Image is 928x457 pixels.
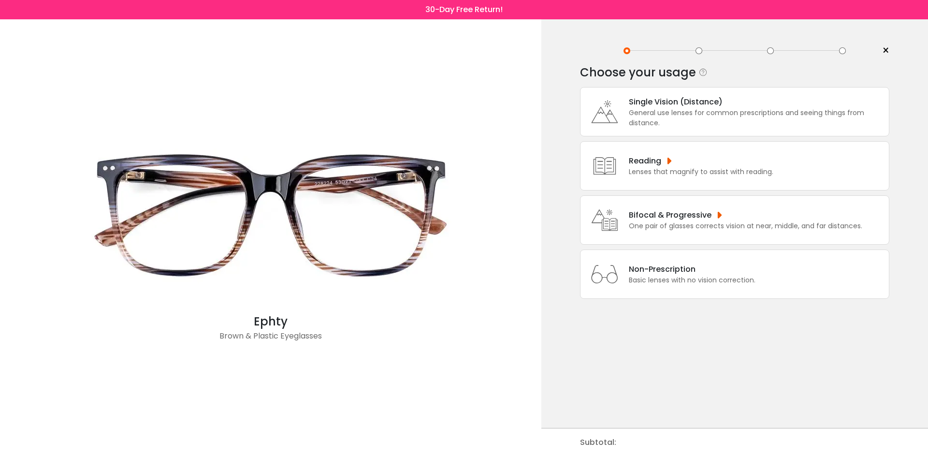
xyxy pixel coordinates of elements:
div: Ephty [77,313,464,330]
div: Choose your usage [580,63,696,82]
div: One pair of glasses corrects vision at near, middle, and far distances. [629,221,862,231]
div: Non-Prescription [629,263,755,275]
div: General use lenses for common prescriptions and seeing things from distance. [629,108,884,128]
div: Basic lenses with no vision correction. [629,275,755,285]
img: Brown Ephty - Plastic Eyeglasses [77,119,464,313]
div: Single Vision (Distance) [629,96,884,108]
div: Lenses that magnify to assist with reading. [629,167,773,177]
div: Reading [629,155,773,167]
div: Subtotal: [580,428,621,457]
div: Bifocal & Progressive [629,209,862,221]
div: Brown & Plastic Eyeglasses [77,330,464,350]
a: × [875,44,889,58]
span: × [882,44,889,58]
